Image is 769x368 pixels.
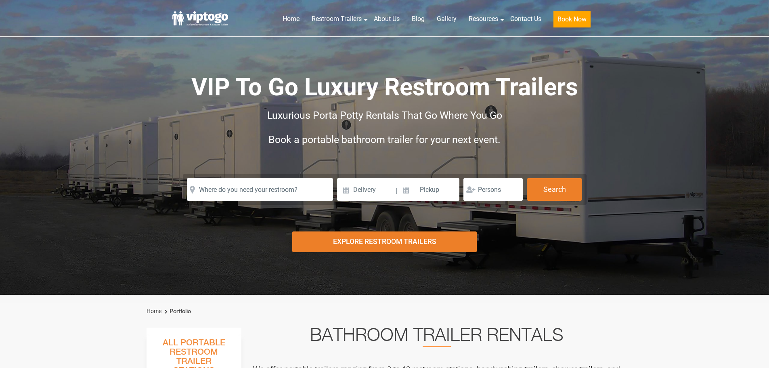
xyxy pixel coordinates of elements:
button: Book Now [553,11,591,27]
li: Portfolio [163,307,191,316]
button: Search [527,178,582,201]
input: Where do you need your restroom? [187,178,333,201]
a: About Us [368,10,406,28]
input: Delivery [337,178,395,201]
span: VIP To Go Luxury Restroom Trailers [191,73,578,101]
a: Gallery [431,10,463,28]
h2: Bathroom Trailer Rentals [252,328,621,347]
div: Explore Restroom Trailers [292,231,477,252]
input: Persons [463,178,523,201]
input: Pickup [398,178,460,201]
a: Restroom Trailers [306,10,368,28]
a: Contact Us [504,10,547,28]
a: Home [147,308,161,314]
a: Resources [463,10,504,28]
span: Book a portable bathroom trailer for your next event. [268,134,501,145]
span: Luxurious Porta Potty Rentals That Go Where You Go [267,109,502,121]
a: Home [277,10,306,28]
a: Blog [406,10,431,28]
a: Book Now [547,10,597,32]
span: | [396,178,397,204]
